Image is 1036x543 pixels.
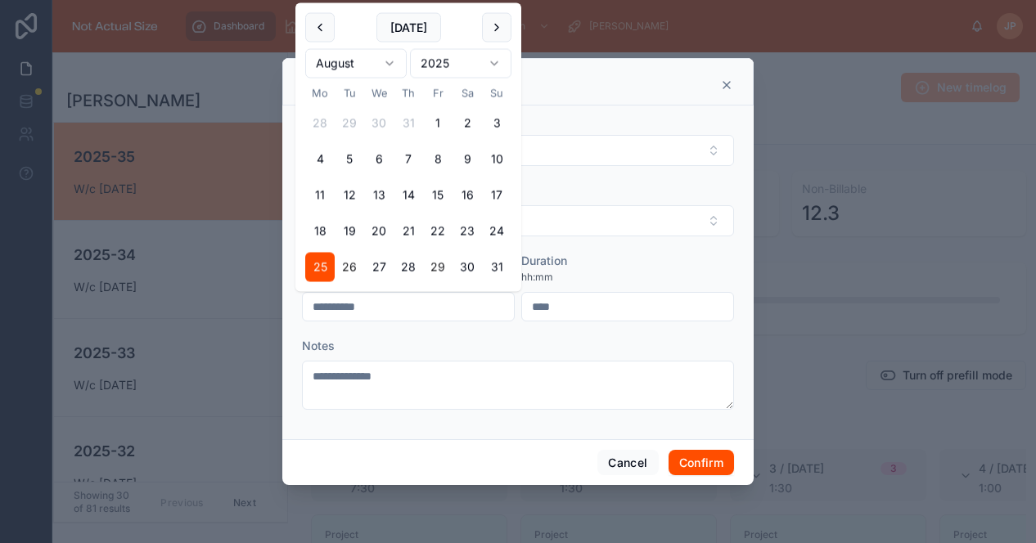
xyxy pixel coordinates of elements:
button: Friday, 15 August 2025 [423,181,453,210]
th: Friday [423,85,453,102]
button: Wednesday, 6 August 2025 [364,145,394,174]
button: Cancel [597,450,658,476]
th: Tuesday [335,85,364,102]
button: Saturday, 30 August 2025 [453,253,482,282]
button: [DATE] [376,13,441,43]
button: Wednesday, 13 August 2025 [364,181,394,210]
button: Tuesday, 5 August 2025 [335,145,364,174]
th: Saturday [453,85,482,102]
button: Monday, 28 July 2025 [305,109,335,138]
button: Tuesday, 26 August 2025 [335,253,364,282]
button: Friday, 1 August 2025 [423,109,453,138]
button: Saturday, 23 August 2025 [453,217,482,246]
th: Sunday [482,85,511,102]
button: Wednesday, 27 August 2025 [364,253,394,282]
button: Monday, 18 August 2025 [305,217,335,246]
button: Sunday, 31 August 2025 [482,253,511,282]
button: Sunday, 24 August 2025 [482,217,511,246]
button: Thursday, 7 August 2025 [394,145,423,174]
button: Sunday, 3 August 2025 [482,109,511,138]
button: Saturday, 2 August 2025 [453,109,482,138]
button: Thursday, 21 August 2025 [394,217,423,246]
button: Tuesday, 12 August 2025 [335,181,364,210]
button: Friday, 22 August 2025 [423,217,453,246]
table: August 2025 [305,85,511,282]
button: Thursday, 28 August 2025 [394,253,423,282]
button: Friday, 8 August 2025 [423,145,453,174]
button: Tuesday, 29 July 2025 [335,109,364,138]
button: Sunday, 10 August 2025 [482,145,511,174]
button: Monday, 11 August 2025 [305,181,335,210]
button: Wednesday, 20 August 2025 [364,217,394,246]
th: Wednesday [364,85,394,102]
button: Wednesday, 30 July 2025 [364,109,394,138]
button: Confirm [669,450,734,476]
button: Saturday, 16 August 2025 [453,181,482,210]
button: Saturday, 9 August 2025 [453,145,482,174]
button: Today, Friday, 29 August 2025 [423,253,453,282]
span: Duration [521,254,567,267]
button: Thursday, 31 July 2025 [394,109,423,138]
button: Thursday, 14 August 2025 [394,181,423,210]
button: Sunday, 17 August 2025 [482,181,511,210]
button: Monday, 25 August 2025, selected [305,253,335,282]
button: Tuesday, 19 August 2025 [335,217,364,246]
button: Monday, 4 August 2025 [305,145,335,174]
th: Monday [305,85,335,102]
span: Notes [302,339,335,352]
th: Thursday [394,85,423,102]
span: hh:mm [521,271,553,284]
